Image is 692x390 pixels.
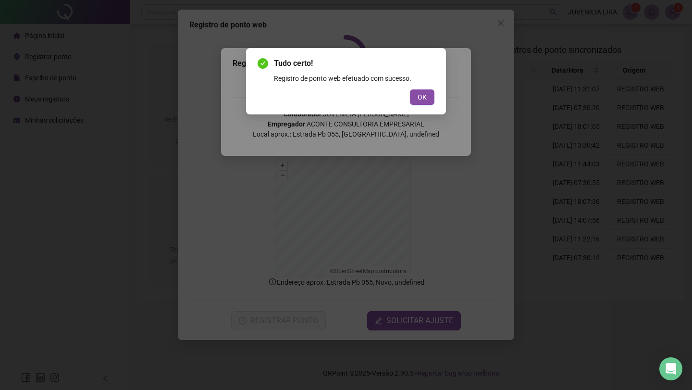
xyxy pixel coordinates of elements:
div: Registro de ponto web efetuado com sucesso. [274,73,434,84]
span: check-circle [258,58,268,69]
span: Tudo certo! [274,58,434,69]
button: OK [410,89,434,105]
div: Open Intercom Messenger [659,357,682,380]
span: OK [418,92,427,102]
